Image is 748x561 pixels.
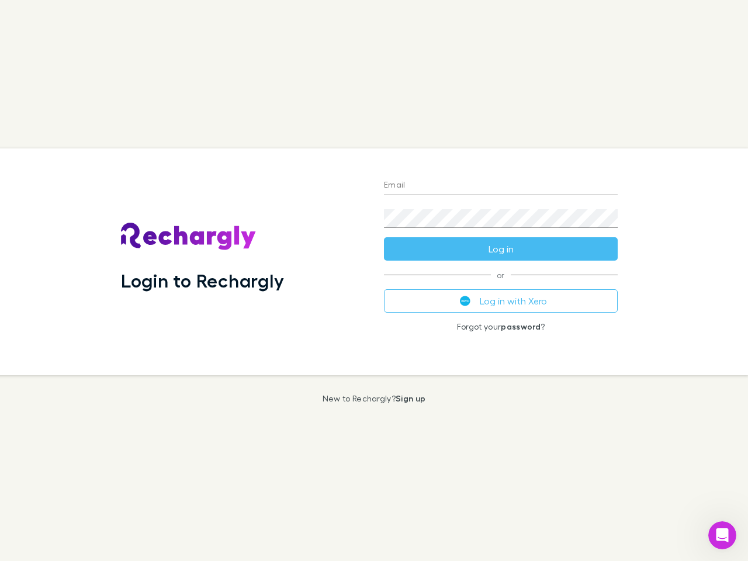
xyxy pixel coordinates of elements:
img: Xero's logo [460,296,470,306]
a: Sign up [396,393,425,403]
button: Log in with Xero [384,289,618,313]
iframe: Intercom live chat [708,521,736,549]
img: Rechargly's Logo [121,223,257,251]
h1: Login to Rechargly [121,269,284,292]
p: New to Rechargly? [323,394,426,403]
a: password [501,321,541,331]
button: Log in [384,237,618,261]
p: Forgot your ? [384,322,618,331]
